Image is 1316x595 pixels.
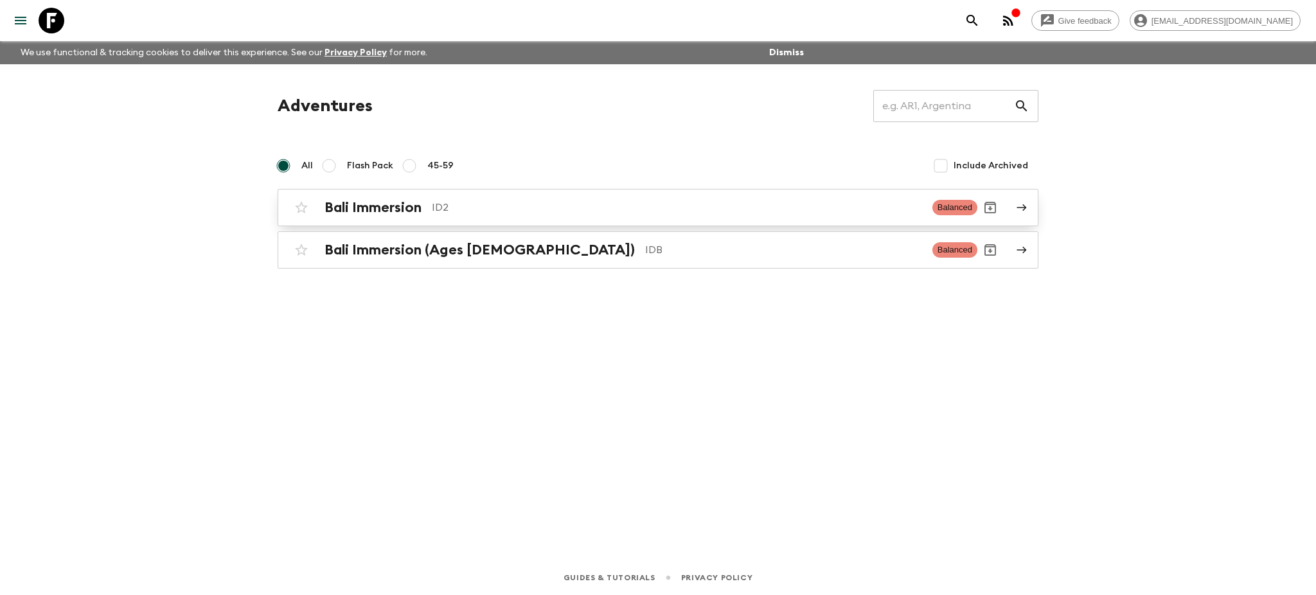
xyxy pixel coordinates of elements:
[977,195,1003,220] button: Archive
[278,189,1038,226] a: Bali ImmersionID2BalancedArchive
[325,48,387,57] a: Privacy Policy
[278,231,1038,269] a: Bali Immersion (Ages [DEMOGRAPHIC_DATA])IDBBalancedArchive
[1051,16,1119,26] span: Give feedback
[432,200,922,215] p: ID2
[8,8,33,33] button: menu
[1130,10,1301,31] div: [EMAIL_ADDRESS][DOMAIN_NAME]
[959,8,985,33] button: search adventures
[1031,10,1119,31] a: Give feedback
[1144,16,1300,26] span: [EMAIL_ADDRESS][DOMAIN_NAME]
[932,242,977,258] span: Balanced
[427,159,454,172] span: 45-59
[325,199,422,216] h2: Bali Immersion
[681,571,752,585] a: Privacy Policy
[645,242,922,258] p: IDB
[932,200,977,215] span: Balanced
[873,88,1014,124] input: e.g. AR1, Argentina
[325,242,635,258] h2: Bali Immersion (Ages [DEMOGRAPHIC_DATA])
[347,159,393,172] span: Flash Pack
[766,44,807,62] button: Dismiss
[278,93,373,119] h1: Adventures
[301,159,313,172] span: All
[564,571,655,585] a: Guides & Tutorials
[954,159,1028,172] span: Include Archived
[977,237,1003,263] button: Archive
[15,41,432,64] p: We use functional & tracking cookies to deliver this experience. See our for more.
